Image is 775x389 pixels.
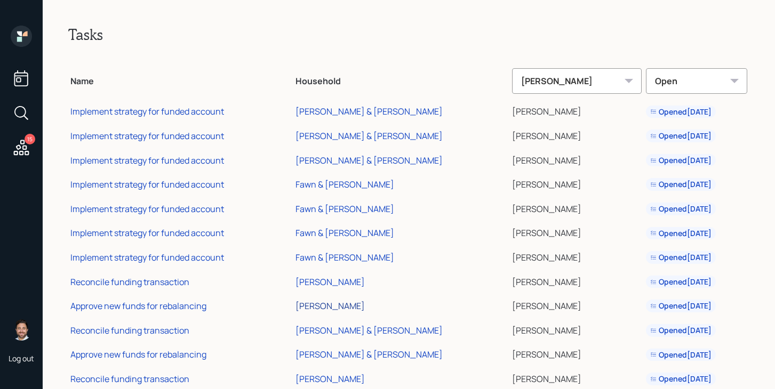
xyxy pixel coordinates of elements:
[650,277,712,287] div: Opened [DATE]
[70,155,224,166] div: Implement strategy for funded account
[295,130,443,142] div: [PERSON_NAME] & [PERSON_NAME]
[650,155,712,166] div: Opened [DATE]
[510,195,644,220] td: [PERSON_NAME]
[295,203,394,215] div: Fawn & [PERSON_NAME]
[650,374,712,384] div: Opened [DATE]
[510,147,644,171] td: [PERSON_NAME]
[295,373,365,385] div: [PERSON_NAME]
[68,26,749,44] h2: Tasks
[11,319,32,341] img: michael-russo-headshot.png
[68,61,293,98] th: Name
[650,301,712,311] div: Opened [DATE]
[510,268,644,293] td: [PERSON_NAME]
[650,350,712,360] div: Opened [DATE]
[295,300,365,312] div: [PERSON_NAME]
[510,244,644,268] td: [PERSON_NAME]
[650,228,712,239] div: Opened [DATE]
[650,179,712,190] div: Opened [DATE]
[510,292,644,317] td: [PERSON_NAME]
[25,134,35,144] div: 15
[650,131,712,141] div: Opened [DATE]
[510,122,644,147] td: [PERSON_NAME]
[295,252,394,263] div: Fawn & [PERSON_NAME]
[70,203,224,215] div: Implement strategy for funded account
[650,252,712,263] div: Opened [DATE]
[70,130,224,142] div: Implement strategy for funded account
[512,68,642,94] div: [PERSON_NAME]
[650,204,712,214] div: Opened [DATE]
[295,179,394,190] div: Fawn & [PERSON_NAME]
[70,106,224,117] div: Implement strategy for funded account
[295,155,443,166] div: [PERSON_NAME] & [PERSON_NAME]
[70,252,224,263] div: Implement strategy for funded account
[70,276,189,288] div: Reconcile funding transaction
[510,341,644,366] td: [PERSON_NAME]
[70,300,206,312] div: Approve new funds for rebalancing
[295,325,443,336] div: [PERSON_NAME] & [PERSON_NAME]
[70,227,224,239] div: Implement strategy for funded account
[295,106,443,117] div: [PERSON_NAME] & [PERSON_NAME]
[510,317,644,341] td: [PERSON_NAME]
[295,276,365,288] div: [PERSON_NAME]
[510,98,644,123] td: [PERSON_NAME]
[295,349,443,360] div: [PERSON_NAME] & [PERSON_NAME]
[70,325,189,336] div: Reconcile funding transaction
[295,227,394,239] div: Fawn & [PERSON_NAME]
[70,179,224,190] div: Implement strategy for funded account
[510,220,644,244] td: [PERSON_NAME]
[650,107,712,117] div: Opened [DATE]
[510,171,644,195] td: [PERSON_NAME]
[70,373,189,385] div: Reconcile funding transaction
[9,353,34,363] div: Log out
[650,325,712,336] div: Opened [DATE]
[293,61,509,98] th: Household
[70,349,206,360] div: Approve new funds for rebalancing
[646,68,747,94] div: Open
